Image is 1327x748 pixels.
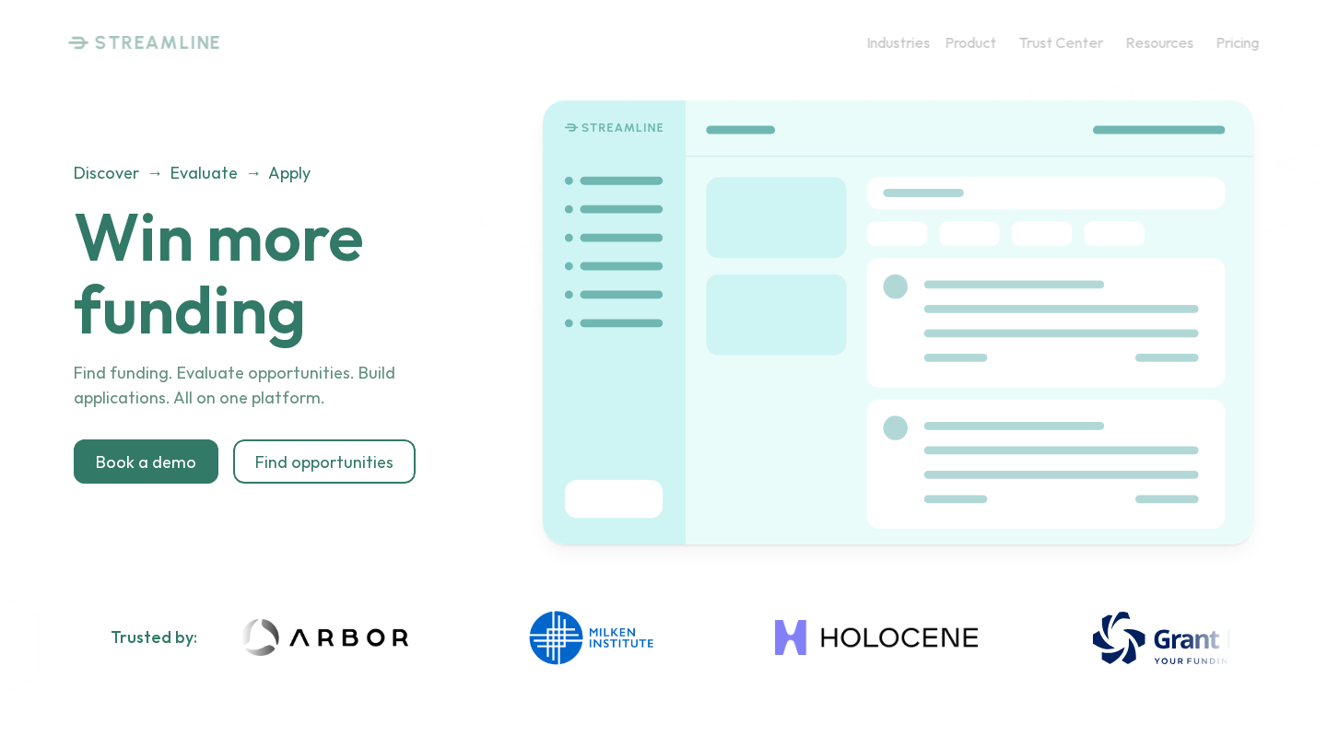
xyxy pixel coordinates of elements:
p: Industries [866,33,930,51]
a: Trust Center [1018,27,1103,59]
p: Trust Center [1018,33,1103,51]
p: Pricing [1215,33,1259,51]
h1: Win more funding [74,200,535,345]
p: STREAMLINE [95,31,222,53]
p: Discover → Evaluate → Apply [74,160,489,185]
a: Book a demo [74,440,218,485]
p: Book a demo [96,452,196,473]
p: Find funding. Evaluate opportunities. Build applications. All on one platform. [74,361,489,411]
a: Pricing [1215,27,1259,59]
h2: Trusted by: [111,627,197,648]
a: Find opportunities [233,440,416,485]
p: Find opportunities [255,452,393,473]
p: Resources [1125,33,1193,51]
p: Product [945,33,996,51]
a: Resources [1125,27,1193,59]
a: STREAMLINE [68,31,222,53]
